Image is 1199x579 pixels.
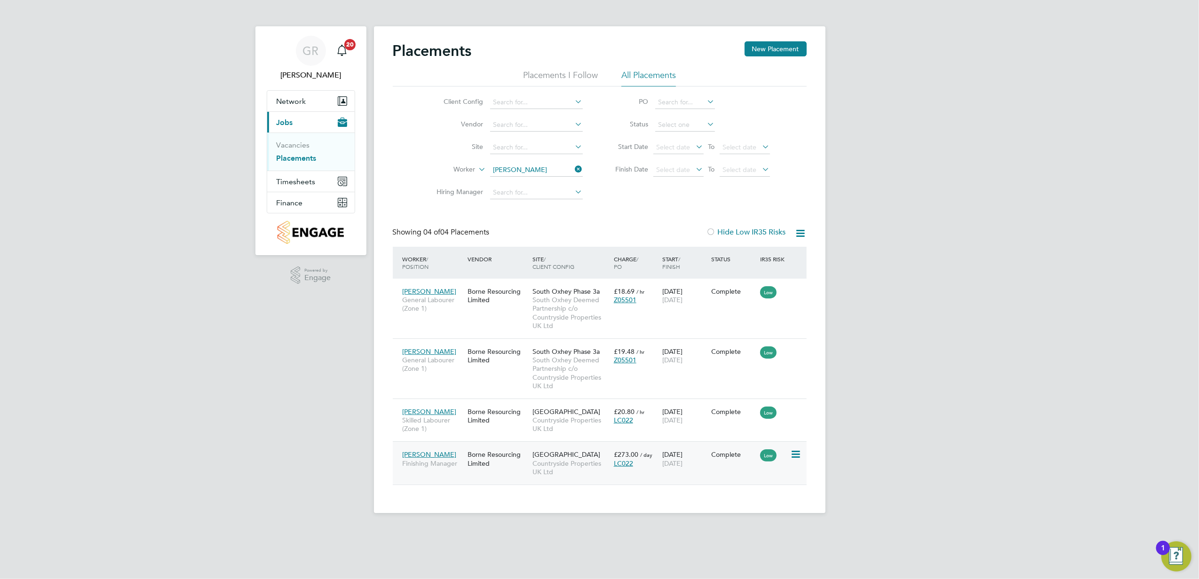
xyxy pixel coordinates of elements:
[403,407,457,416] span: [PERSON_NAME]
[344,39,356,50] span: 20
[403,287,457,296] span: [PERSON_NAME]
[707,227,786,237] label: Hide Low IR35 Risks
[614,450,638,459] span: £273.00
[660,282,709,309] div: [DATE]
[267,171,355,192] button: Timesheets
[465,343,530,369] div: Borne Resourcing Limited
[657,165,691,174] span: Select date
[662,255,680,270] span: / Finish
[636,408,644,415] span: / hr
[660,446,709,472] div: [DATE]
[660,250,709,275] div: Start
[277,118,293,127] span: Jobs
[1161,548,1165,560] div: 1
[277,177,316,186] span: Timesheets
[660,403,709,429] div: [DATE]
[614,347,635,356] span: £19.48
[606,142,649,151] label: Start Date
[611,250,660,275] div: Charge
[760,286,777,298] span: Low
[304,274,331,282] span: Engage
[303,45,319,57] span: GR
[711,347,755,356] div: Complete
[532,255,574,270] span: / Client Config
[277,97,306,106] span: Network
[429,120,484,128] label: Vendor
[760,407,777,419] span: Low
[614,255,638,270] span: / PO
[278,221,344,244] img: countryside-properties-logo-retina.png
[429,97,484,106] label: Client Config
[614,407,635,416] span: £20.80
[760,449,777,462] span: Low
[523,70,598,86] li: Placements I Follow
[403,459,463,468] span: Finishing Manager
[393,41,472,60] h2: Placements
[267,70,355,81] span: Grace Rowley
[421,165,476,174] label: Worker
[400,282,807,290] a: [PERSON_NAME]General Labourer (Zone 1)Borne Resourcing LimitedSouth Oxhey Phase 3aSouth Oxhey Dee...
[490,96,583,109] input: Search for...
[606,120,649,128] label: Status
[655,96,715,109] input: Search for...
[490,118,583,132] input: Search for...
[267,221,355,244] a: Go to home page
[532,416,609,433] span: Countryside Properties UK Ltd
[532,287,600,296] span: South Oxhey Phase 3a
[393,227,492,237] div: Showing
[277,141,310,149] a: Vacancies
[711,450,755,459] div: Complete
[530,250,611,275] div: Site
[465,250,530,267] div: Vendor
[532,356,609,390] span: South Oxhey Deemed Partnership c/o Countryside Properties UK Ltd
[614,459,633,468] span: LC022
[636,348,644,355] span: / hr
[490,164,583,177] input: Search for...
[304,266,331,274] span: Powered by
[400,445,807,453] a: [PERSON_NAME]Finishing ManagerBorne Resourcing Limited[GEOGRAPHIC_DATA]Countryside Properties UK ...
[267,91,355,111] button: Network
[723,143,757,151] span: Select date
[465,403,530,429] div: Borne Resourcing Limited
[706,141,718,153] span: To
[760,346,777,359] span: Low
[277,198,303,207] span: Finance
[333,36,351,66] a: 20
[532,459,609,476] span: Countryside Properties UK Ltd
[490,186,583,199] input: Search for...
[640,451,652,458] span: / day
[532,347,600,356] span: South Oxhey Phase 3a
[465,446,530,472] div: Borne Resourcing Limited
[758,250,790,267] div: IR35 Risk
[403,347,457,356] span: [PERSON_NAME]
[660,343,709,369] div: [DATE]
[662,459,683,468] span: [DATE]
[706,163,718,175] span: To
[403,296,463,313] span: General Labourer (Zone 1)
[267,36,355,81] a: GR[PERSON_NAME]
[606,97,649,106] label: PO
[655,118,715,132] input: Select one
[1161,541,1191,571] button: Open Resource Center, 1 new notification
[403,356,463,373] span: General Labourer (Zone 1)
[403,255,429,270] span: / Position
[662,416,683,424] span: [DATE]
[745,41,807,56] button: New Placement
[532,296,609,330] span: South Oxhey Deemed Partnership c/o Countryside Properties UK Ltd
[614,356,636,364] span: Z05501
[614,296,636,304] span: Z05501
[400,342,807,350] a: [PERSON_NAME]General Labourer (Zone 1)Borne Resourcing LimitedSouth Oxhey Phase 3aSouth Oxhey Dee...
[662,296,683,304] span: [DATE]
[606,165,649,173] label: Finish Date
[255,26,366,255] nav: Main navigation
[662,356,683,364] span: [DATE]
[429,188,484,196] label: Hiring Manager
[711,407,755,416] div: Complete
[267,133,355,171] div: Jobs
[532,407,600,416] span: [GEOGRAPHIC_DATA]
[267,192,355,213] button: Finance
[403,450,457,459] span: [PERSON_NAME]
[403,416,463,433] span: Skilled Labourer (Zone 1)
[532,450,600,459] span: [GEOGRAPHIC_DATA]
[657,143,691,151] span: Select date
